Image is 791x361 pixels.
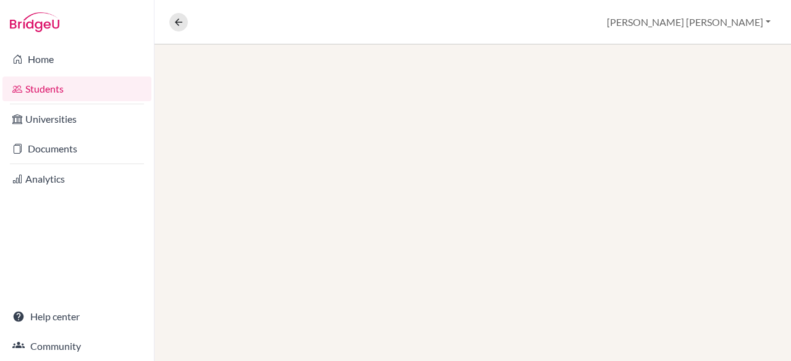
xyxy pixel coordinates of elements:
a: Help center [2,304,151,329]
a: Universities [2,107,151,131]
a: Home [2,47,151,72]
a: Analytics [2,167,151,191]
button: [PERSON_NAME] [PERSON_NAME] [601,10,776,34]
img: Bridge-U [10,12,59,32]
a: Documents [2,136,151,161]
a: Students [2,77,151,101]
a: Community [2,334,151,359]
